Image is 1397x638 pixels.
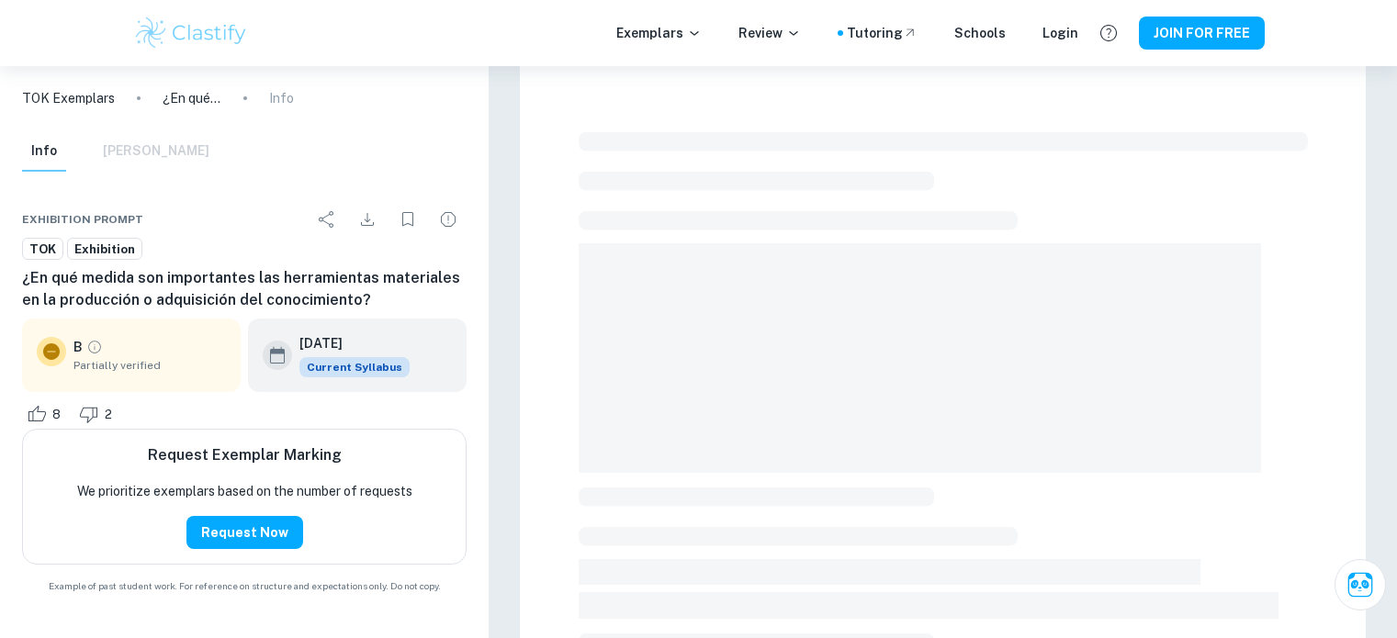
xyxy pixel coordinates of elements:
button: Request Now [186,516,303,549]
a: Grade partially verified [86,339,103,355]
h6: Request Exemplar Marking [148,444,342,466]
p: ¿En qué medida son importantes las herramientas materiales en la producción o adquisición del con... [163,88,221,108]
p: Info [269,88,294,108]
div: Share [309,201,345,238]
a: Login [1042,23,1078,43]
div: Like [22,399,71,429]
span: Exhibition [68,241,141,259]
h6: ¿En qué medida son importantes las herramientas materiales en la producción o adquisición del con... [22,267,467,311]
a: Tutoring [847,23,918,43]
div: Report issue [430,201,467,238]
span: 8 [42,406,71,424]
p: Review [738,23,801,43]
p: B [73,337,83,357]
button: JOIN FOR FREE [1139,17,1265,50]
button: Help and Feedback [1093,17,1124,49]
div: Dislike [74,399,122,429]
a: TOK Exemplars [22,88,115,108]
img: Clastify logo [133,15,250,51]
p: We prioritize exemplars based on the number of requests [77,481,412,501]
a: TOK [22,238,63,261]
span: Current Syllabus [299,357,410,377]
div: This exemplar is based on the current syllabus. Feel free to refer to it for inspiration/ideas wh... [299,357,410,377]
span: 2 [95,406,122,424]
div: Download [349,201,386,238]
span: Exhibition Prompt [22,211,143,228]
a: Exhibition [67,238,142,261]
p: Exemplars [616,23,702,43]
a: Schools [954,23,1006,43]
div: Bookmark [389,201,426,238]
span: TOK [23,241,62,259]
span: Partially verified [73,357,226,374]
button: Ask Clai [1335,559,1386,610]
button: Info [22,131,66,172]
span: Example of past student work. For reference on structure and expectations only. Do not copy. [22,579,467,593]
h6: [DATE] [299,333,395,353]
